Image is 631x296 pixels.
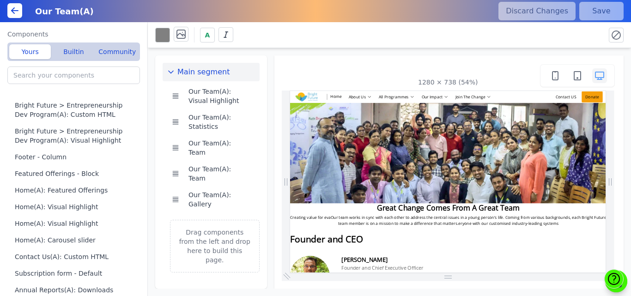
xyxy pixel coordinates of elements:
span: A [205,30,210,40]
label: Components [7,30,140,39]
button: Home(A): Visual Highlight [7,199,144,215]
a: Contact US [490,1,541,21]
button: Drag to reorder [170,142,181,153]
button: Featured Offerings - Block [7,165,144,182]
button: Save [579,2,624,20]
button: Drag to reorder [170,91,181,102]
button: Our Team(A): Visual Highlight [185,83,252,109]
button: Bright Future > Entrepreneurship Dev Program(A): Visual Highlight [7,123,144,149]
button: Our Team(A): Team [185,161,252,187]
button: Our Team(A): Team [185,135,252,161]
button: Our Team(A): Gallery [185,187,252,212]
a: Donate [545,1,584,21]
button: Drag to reorder [170,194,181,205]
button: Our Team(A): Statistics [185,109,252,135]
button: Home(A): Visual Highlight [7,215,144,232]
button: A [200,28,215,42]
button: Home(A): Featured Offerings [7,182,144,199]
button: Join The Change [309,6,365,17]
button: Italics [218,27,233,42]
button: Builtin [53,44,94,59]
button: Desktop [592,68,607,83]
button: Bright Future > Entrepreneurship Dev Program(A): Custom HTML [7,97,144,123]
button: Background image [174,27,188,42]
button: Background color [155,28,170,42]
span: Main segment [177,66,230,78]
p: Drag components from the left and drop here to build this page. [178,228,252,265]
button: Tablet [570,68,585,83]
button: Main segment [163,63,260,81]
button: Home(A): Carousel slider [7,232,144,248]
button: Drag to reorder [170,116,181,127]
h2: Great Change Comes From A Great Team [162,210,429,227]
button: Footer - Column [7,149,144,165]
div: 1280 × 738 (54%) [418,78,478,87]
button: Drag to reorder [170,168,181,179]
button: Yours [9,44,51,59]
button: Contact Us(A): Custom HTML [7,248,144,265]
button: Mobile [548,68,563,83]
button: Subscription form - Default [7,265,144,282]
button: Discard Changes [498,2,576,20]
iframe: Preview [290,91,607,273]
input: Search your components [7,66,140,84]
button: Community [97,44,138,59]
button: Reset all styles [609,28,624,42]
